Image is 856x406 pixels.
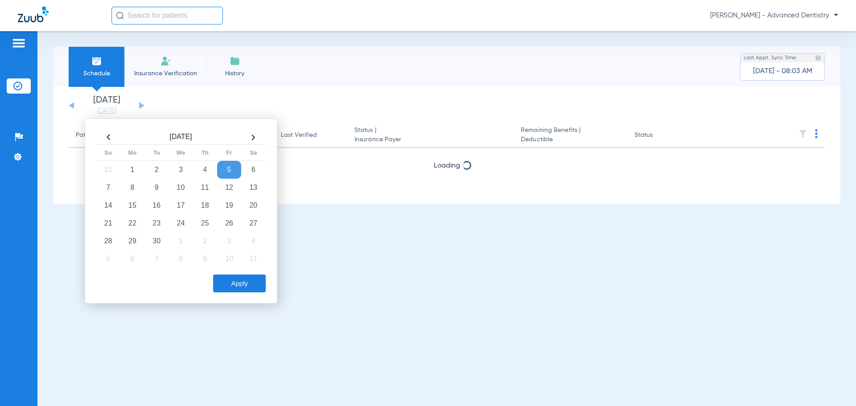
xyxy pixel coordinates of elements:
[80,96,133,115] li: [DATE]
[710,11,838,20] span: [PERSON_NAME] - Advanced Dentistry
[116,12,124,20] img: Search Icon
[76,131,115,140] div: Patient Name
[111,7,223,25] input: Search for patients
[214,69,256,78] span: History
[434,162,460,169] span: Loading
[281,131,317,140] div: Last Verified
[131,69,200,78] span: Insurance Verification
[521,135,620,144] span: Deductible
[347,123,514,148] th: Status |
[627,123,687,148] th: Status
[76,131,151,140] div: Patient Name
[18,7,49,22] img: Zuub Logo
[798,129,807,138] img: filter.svg
[815,55,821,61] img: last sync help info
[514,123,627,148] th: Remaining Benefits |
[91,56,102,66] img: Schedule
[753,67,812,76] span: [DATE] - 08:03 AM
[160,56,171,66] img: Manual Insurance Verification
[75,69,118,78] span: Schedule
[80,107,133,115] a: [DATE]
[12,38,26,49] img: hamburger-icon
[815,129,818,138] img: group-dot-blue.svg
[354,135,506,144] span: Insurance Payer
[744,53,797,62] span: Last Appt. Sync Time:
[213,275,266,292] button: Apply
[281,131,340,140] div: Last Verified
[230,56,240,66] img: History
[120,130,241,145] th: [DATE]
